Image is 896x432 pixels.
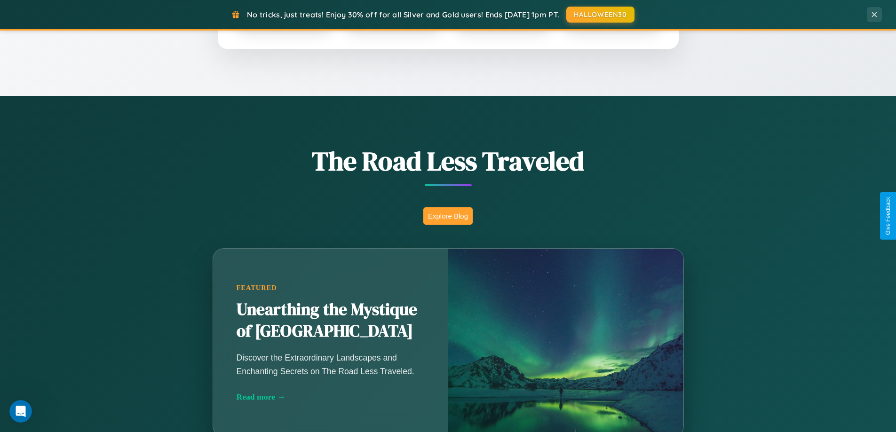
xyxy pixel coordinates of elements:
div: Featured [237,284,425,292]
button: HALLOWEEN30 [566,7,634,23]
h2: Unearthing the Mystique of [GEOGRAPHIC_DATA] [237,299,425,342]
div: Give Feedback [885,197,891,235]
h1: The Road Less Traveled [166,143,730,179]
span: No tricks, just treats! Enjoy 30% off for all Silver and Gold users! Ends [DATE] 1pm PT. [247,10,559,19]
button: Explore Blog [423,207,473,225]
iframe: Intercom live chat [9,400,32,423]
p: Discover the Extraordinary Landscapes and Enchanting Secrets on The Road Less Traveled. [237,351,425,377]
div: Read more → [237,392,425,402]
